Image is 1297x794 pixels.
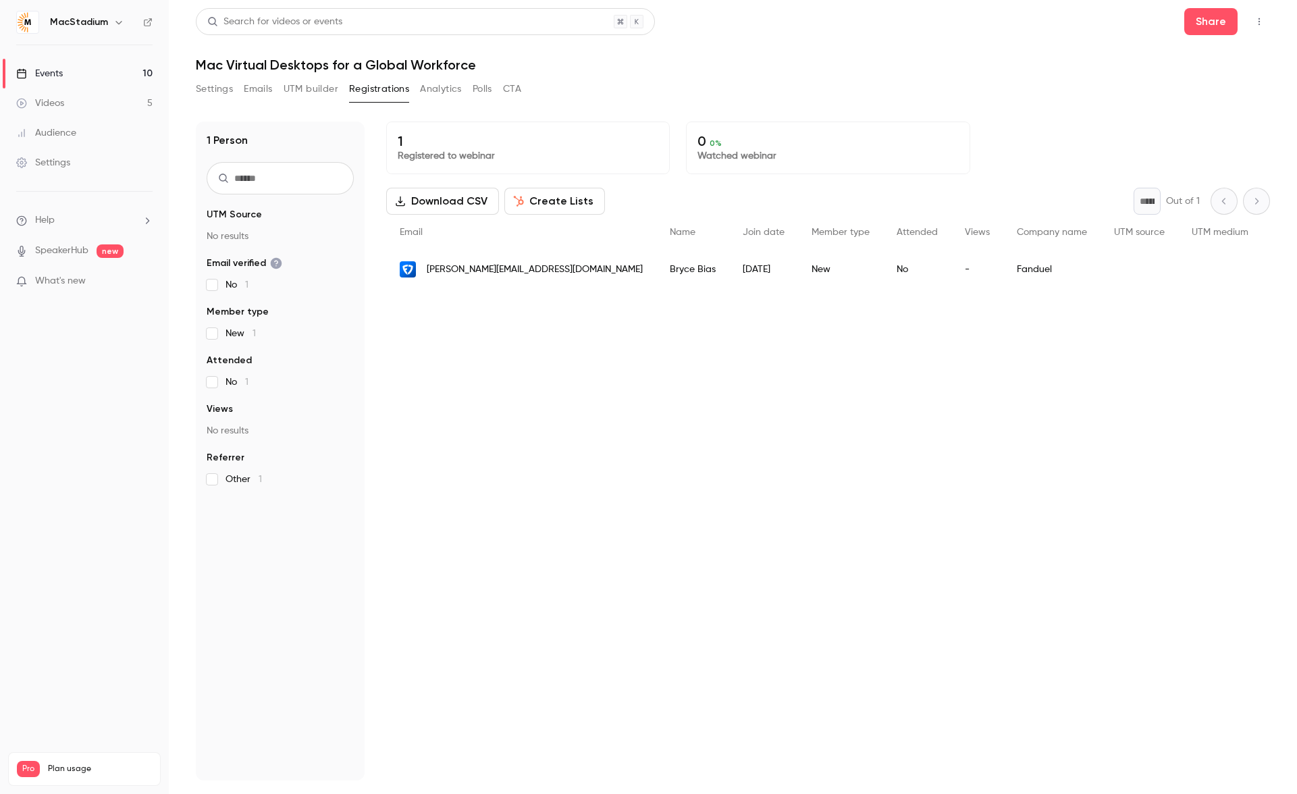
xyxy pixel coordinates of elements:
[386,188,499,215] button: Download CSV
[196,78,233,100] button: Settings
[17,761,40,777] span: Pro
[207,132,248,149] h1: 1 Person
[503,78,521,100] button: CTA
[207,208,354,486] section: facet-groups
[656,250,729,288] div: Bryce Bias
[398,133,658,149] p: 1
[207,15,342,29] div: Search for videos or events
[226,327,256,340] span: New
[207,402,233,416] span: Views
[207,208,262,221] span: UTM Source
[965,228,990,237] span: Views
[951,250,1003,288] div: -
[710,138,722,148] span: 0 %
[1166,194,1200,208] p: Out of 1
[226,473,262,486] span: Other
[17,11,38,33] img: MacStadium
[798,250,883,288] div: New
[1003,250,1101,288] div: Fanduel
[1114,228,1165,237] span: UTM source
[697,133,958,149] p: 0
[670,228,695,237] span: Name
[729,250,798,288] div: [DATE]
[883,250,951,288] div: No
[207,257,282,270] span: Email verified
[420,78,462,100] button: Analytics
[16,97,64,110] div: Videos
[207,354,252,367] span: Attended
[1184,8,1238,35] button: Share
[897,228,938,237] span: Attended
[226,375,248,389] span: No
[253,329,256,338] span: 1
[16,126,76,140] div: Audience
[398,149,658,163] p: Registered to webinar
[259,475,262,484] span: 1
[35,213,55,228] span: Help
[1192,228,1248,237] span: UTM medium
[245,377,248,387] span: 1
[48,764,152,774] span: Plan usage
[400,261,416,277] img: fanduel.com
[349,78,409,100] button: Registrations
[50,16,108,29] h6: MacStadium
[226,278,248,292] span: No
[207,451,244,465] span: Referrer
[207,230,354,243] p: No results
[245,280,248,290] span: 1
[35,274,86,288] span: What's new
[207,424,354,438] p: No results
[743,228,785,237] span: Join date
[136,275,153,288] iframe: Noticeable Trigger
[697,149,958,163] p: Watched webinar
[812,228,870,237] span: Member type
[16,213,153,228] li: help-dropdown-opener
[284,78,338,100] button: UTM builder
[207,305,269,319] span: Member type
[97,244,124,258] span: new
[16,156,70,169] div: Settings
[427,263,643,277] span: [PERSON_NAME][EMAIL_ADDRESS][DOMAIN_NAME]
[196,57,1270,73] h1: Mac Virtual Desktops for a Global Workforce
[504,188,605,215] button: Create Lists
[16,67,63,80] div: Events
[244,78,272,100] button: Emails
[473,78,492,100] button: Polls
[35,244,88,258] a: SpeakerHub
[400,228,423,237] span: Email
[1017,228,1087,237] span: Company name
